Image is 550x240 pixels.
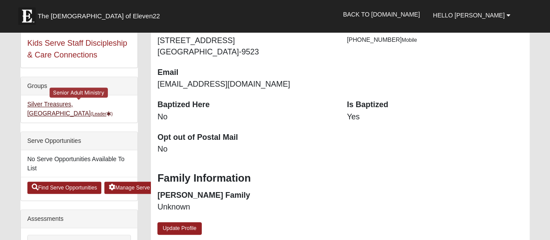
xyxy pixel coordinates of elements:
img: Eleven22 logo [18,7,36,25]
div: Assessments [21,210,137,228]
dt: Is Baptized [347,99,523,111]
dd: No [157,144,334,155]
dt: Opt out of Postal Mail [157,132,334,143]
div: Serve Opportunities [21,132,137,150]
a: Back to [DOMAIN_NAME] [337,3,427,25]
small: (Leader ) [90,111,113,116]
a: Find Serve Opportunities [27,182,102,194]
h3: Family Information [157,172,523,185]
div: Groups [21,77,137,95]
dd: [EMAIL_ADDRESS][DOMAIN_NAME] [157,79,334,90]
a: Hello [PERSON_NAME] [427,4,517,26]
dd: No [157,112,334,123]
a: Kids Serve Staff Discipleship & Care Connections [27,39,127,59]
li: No Serve Opportunities Available To List [21,150,137,177]
dd: [STREET_ADDRESS] [GEOGRAPHIC_DATA]-9523 [157,35,334,57]
span: Hello [PERSON_NAME] [433,12,505,19]
div: Senior Adult Ministry [50,88,108,98]
a: The [DEMOGRAPHIC_DATA] of Eleven22 [14,3,188,25]
dt: [PERSON_NAME] Family [157,190,334,201]
dd: Unknown [157,202,334,213]
dt: Baptized Here [157,99,334,111]
dd: Yes [347,112,523,123]
span: Mobile [402,37,417,43]
li: [PHONE_NUMBER] [347,35,523,44]
span: The [DEMOGRAPHIC_DATA] of Eleven22 [38,12,160,20]
a: Silver Treasures, [GEOGRAPHIC_DATA](Leader) [27,101,113,117]
dt: Email [157,67,334,78]
a: Update Profile [157,222,202,235]
a: Manage Serve Opportunities [104,182,187,194]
